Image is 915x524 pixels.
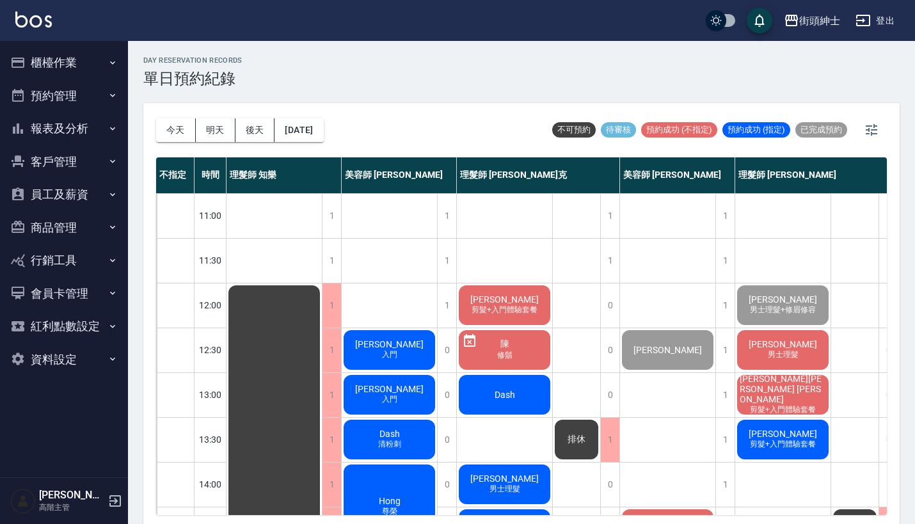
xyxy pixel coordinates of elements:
span: 剪髮+入門體驗套餐 [747,404,818,415]
p: 高階主管 [39,502,104,513]
button: [DATE] [274,118,323,142]
h3: 單日預約紀錄 [143,70,243,88]
div: 1 [322,463,341,507]
div: 1 [437,283,456,328]
span: 男士理髮+修眉修容 [747,305,818,315]
button: 紅利點數設定 [5,310,123,343]
div: 0 [600,328,619,372]
div: 街頭紳士 [799,13,840,29]
span: Dash [492,390,518,400]
div: 1 [715,239,735,283]
div: 1 [715,463,735,507]
div: 13:00 [195,372,227,417]
span: 已完成預約 [795,124,847,136]
div: 不指定 [156,157,195,193]
div: 11:00 [195,193,227,238]
div: 1 [715,194,735,238]
span: 修鬍 [495,350,515,361]
div: 12:30 [195,328,227,372]
button: 登出 [850,9,900,33]
span: 陳 [498,338,512,350]
div: 1 [322,418,341,462]
button: 會員卡管理 [5,277,123,310]
span: 清粉刺 [376,439,404,450]
div: 14:00 [195,462,227,507]
div: 0 [437,418,456,462]
button: 街頭紳士 [779,8,845,34]
div: 美容師 [PERSON_NAME] [620,157,735,193]
div: 0 [437,328,456,372]
span: Dash [377,429,402,439]
span: 預約成功 (指定) [722,124,790,136]
span: 入門 [379,349,400,360]
span: 剪髮+入門體驗套餐 [469,305,540,315]
button: 預約管理 [5,79,123,113]
img: Person [10,488,36,514]
span: [PERSON_NAME] [746,339,820,349]
div: 1 [322,373,341,417]
h2: day Reservation records [143,56,243,65]
div: 1 [600,239,619,283]
span: 剪髮+入門體驗套餐 [747,439,818,450]
div: 理髮師 知樂 [227,157,342,193]
h5: [PERSON_NAME] [39,489,104,502]
div: 理髮師 [PERSON_NAME]克 [457,157,620,193]
div: 0 [600,283,619,328]
div: 0 [600,463,619,507]
span: 入門 [379,394,400,405]
button: 報表及分析 [5,112,123,145]
span: [PERSON_NAME] [746,429,820,439]
button: 客戶管理 [5,145,123,179]
span: [PERSON_NAME] [353,339,426,349]
div: 1 [715,283,735,328]
div: 1 [437,239,456,283]
div: 11:30 [195,238,227,283]
div: 理髮師 [PERSON_NAME] [735,157,898,193]
div: 0 [437,463,456,507]
div: 0 [600,373,619,417]
div: 1 [322,194,341,238]
div: 1 [600,194,619,238]
div: 1 [715,418,735,462]
span: 排休 [565,434,588,445]
div: 時間 [195,157,227,193]
button: 櫃檯作業 [5,46,123,79]
button: 行銷工具 [5,244,123,277]
div: 1 [715,373,735,417]
span: 尊榮 [379,506,400,517]
div: 13:30 [195,417,227,462]
span: [PERSON_NAME] [631,345,704,355]
span: 男士理髮 [765,349,801,360]
span: 男士理髮 [487,484,523,495]
div: 1 [437,194,456,238]
button: 商品管理 [5,211,123,244]
button: 今天 [156,118,196,142]
div: 1 [322,283,341,328]
div: 1 [322,328,341,372]
span: 待審核 [601,124,636,136]
div: 1 [715,328,735,372]
span: [PERSON_NAME] [746,294,820,305]
button: 員工及薪資 [5,178,123,211]
button: 資料設定 [5,343,123,376]
img: Logo [15,12,52,28]
span: Hong [376,496,403,506]
button: 明天 [196,118,235,142]
div: 1 [600,418,619,462]
span: [PERSON_NAME] [468,473,541,484]
span: [PERSON_NAME][PERSON_NAME] [PERSON_NAME] [737,374,829,404]
span: [PERSON_NAME] [468,294,541,305]
span: 不可預約 [552,124,596,136]
button: 後天 [235,118,275,142]
button: save [747,8,772,33]
span: [PERSON_NAME] [353,384,426,394]
div: 0 [437,373,456,417]
div: 1 [322,239,341,283]
div: 美容師 [PERSON_NAME] [342,157,457,193]
div: 12:00 [195,283,227,328]
span: 預約成功 (不指定) [641,124,717,136]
